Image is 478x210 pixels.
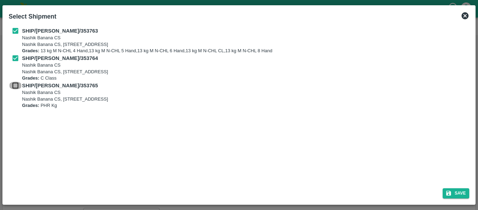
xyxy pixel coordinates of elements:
[22,48,272,54] p: 13 kg M N-CHL 4 Hand,13 kg M N-CHL 5 Hand,13 kg M N-CHL 6 Hand,13 kg M N-CHL CL,13 kg M N-CHL 8 Hand
[22,75,108,82] p: C Class
[22,55,98,61] b: SHIP/[PERSON_NAME]/353764
[22,62,108,69] p: Nashik Banana CS
[22,83,98,88] b: SHIP/[PERSON_NAME]/353765
[22,35,272,41] p: Nashik Banana CS
[22,89,108,96] p: Nashik Banana CS
[22,28,98,34] b: SHIP/[PERSON_NAME]/353763
[22,75,39,81] b: Grades:
[443,188,469,198] button: Save
[22,102,108,109] p: PHR Kg
[22,96,108,103] p: Nashik Banana CS, [STREET_ADDRESS]
[9,13,56,20] b: Select Shipment
[22,48,39,53] b: Grades:
[22,103,39,108] b: Grades:
[22,69,108,75] p: Nashik Banana CS, [STREET_ADDRESS]
[22,41,272,48] p: Nashik Banana CS, [STREET_ADDRESS]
